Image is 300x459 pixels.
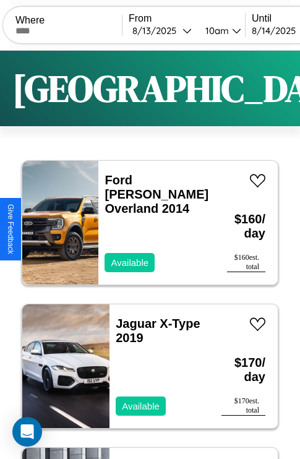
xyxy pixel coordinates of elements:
[111,254,148,271] p: Available
[116,317,200,345] a: Jaguar X-Type 2019
[199,25,232,36] div: 10am
[129,24,195,37] button: 8/13/2025
[227,200,265,253] h3: $ 160 / day
[195,24,245,37] button: 10am
[227,253,265,272] div: $ 160 est. total
[12,417,42,447] div: Open Intercom Messenger
[221,343,265,397] h3: $ 170 / day
[132,25,182,36] div: 8 / 13 / 2025
[105,173,208,215] a: Ford [PERSON_NAME] Overland 2014
[6,204,15,254] div: Give Feedback
[221,397,265,416] div: $ 170 est. total
[129,13,245,24] label: From
[15,15,122,26] label: Where
[122,398,160,414] p: Available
